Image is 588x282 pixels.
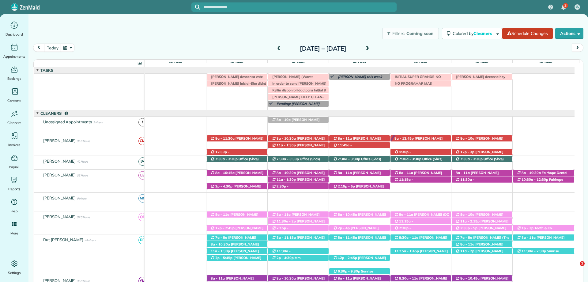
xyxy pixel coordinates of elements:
[276,219,296,223] span: 11:30a - 2p
[337,171,352,175] span: 8a - 11a
[272,212,319,221] span: [PERSON_NAME] ([PHONE_NUMBER])
[210,242,230,246] span: 8a - 10:30a
[138,118,147,126] span: !
[268,176,329,183] div: [STREET_ADDRESS]
[138,137,147,145] span: CM
[329,183,390,190] div: [STREET_ADDRESS]
[452,211,512,218] div: [STREET_ADDRESS]
[7,120,21,126] span: Cleaners
[399,157,422,161] span: 7:30a - 3:30p
[207,248,267,254] div: [STREET_ADDRESS]
[333,136,381,145] span: [PERSON_NAME] ([PHONE_NUMBER])
[2,20,26,37] a: Dashboard
[42,119,93,124] span: Unassigned Appointments
[215,226,235,230] span: 12p - 2:45p
[390,234,451,241] div: [STREET_ADDRESS]
[460,150,475,154] span: 12p - 3p
[269,88,326,97] span: Kellin disponibilidad para Initial 8 am
[399,235,419,240] span: 8:30a - 11a
[337,184,355,188] span: 2:15p - 5p
[557,1,570,14] div: 3 unread notifications
[195,5,200,10] svg: Focus search
[272,171,325,179] span: [PERSON_NAME] ([PHONE_NUMBER])
[39,111,69,116] span: Cleaners
[513,170,574,176] div: [STREET_ADDRESS]
[333,184,384,193] span: [PERSON_NAME] ([PHONE_NUMBER])
[272,118,319,126] span: [PERSON_NAME] ([PHONE_NUMBER])
[517,249,572,257] span: Sunrise Dermatology ([PHONE_NUMBER])
[394,136,443,145] span: [PERSON_NAME] ([PHONE_NUMBER])
[460,157,483,161] span: 7:30a - 3:30p
[329,268,390,275] div: [STREET_ADDRESS][PERSON_NAME]
[272,188,310,197] span: [PERSON_NAME] ([PHONE_NUMBER])
[460,249,475,253] span: 11a - 2p
[329,234,390,241] div: [STREET_ADDRESS]
[272,256,327,269] span: Mrs. [PERSON_NAME] (+12517161356, [PHONE_NUMBER])
[337,276,352,280] span: 8a - 11a
[452,241,512,248] div: [STREET_ADDRESS]
[42,237,85,242] span: Rut [PERSON_NAME]
[276,157,299,161] span: 7:30a - 3:30p
[8,186,21,192] span: Reports
[268,248,329,254] div: [STREET_ADDRESS][PERSON_NAME][PERSON_NAME]
[268,275,329,282] div: [STREET_ADDRESS]
[208,75,263,83] span: [PERSON_NAME] descansa este lunes
[138,213,147,221] span: OP
[455,212,503,221] span: [PERSON_NAME] ([PHONE_NUMBER])
[215,235,228,240] span: 7a - 8a
[394,249,419,253] span: 11:15a - 1:45p
[215,157,238,161] span: 7:30a - 3:30p
[455,171,470,175] span: 8a - 11a
[272,184,288,193] span: 2:30p - 5:30p
[521,226,534,230] span: 1p - 3p
[394,154,432,163] span: [PERSON_NAME] ([PHONE_NUMBER])
[276,171,296,175] span: 8a - 10:30a
[555,28,583,39] button: Actions
[455,182,494,190] span: [PERSON_NAME] ([PHONE_NUMBER])
[210,150,229,158] span: 12:30p - 3:30p
[455,136,503,145] span: [PERSON_NAME] ([PHONE_NUMBER])
[394,249,448,257] span: [PERSON_NAME] ([PHONE_NUMBER])
[6,31,23,37] span: Dashboard
[460,242,475,246] span: 8a - 11a
[268,156,329,162] div: 11940 [US_STATE] 181 - Fairhope, AL, 36532
[455,171,499,179] span: [PERSON_NAME] ([PHONE_NUMBER])
[276,212,291,217] span: 8a - 11a
[272,157,320,165] span: Office (Shcs) ([PHONE_NUMBER])
[215,171,235,175] span: 8a - 10:15a
[77,197,86,200] span: 0 Hours
[329,135,390,142] div: [STREET_ADDRESS]
[42,172,77,177] span: [PERSON_NAME]
[452,176,512,183] div: [STREET_ADDRESS][PERSON_NAME]
[333,212,386,221] span: [PERSON_NAME] ([PHONE_NUMBER])
[333,256,386,264] span: [PERSON_NAME] ([PHONE_NUMBER])
[272,143,325,152] span: [PERSON_NAME] ([PHONE_NUMBER])
[452,275,512,282] div: [STREET_ADDRESS][PERSON_NAME]
[210,256,261,264] span: [PERSON_NAME] ([PHONE_NUMBER])
[44,44,61,52] button: today
[452,170,512,176] div: [STREET_ADDRESS]
[394,223,432,232] span: [PERSON_NAME] ([PHONE_NUMBER])
[333,171,381,179] span: [PERSON_NAME] ([PHONE_NUMBER])
[2,109,26,126] a: Cleaners
[394,226,411,234] span: 2:30p - 4:45p
[390,176,451,183] div: [STREET_ADDRESS]
[333,147,371,156] span: [PERSON_NAME] ([PHONE_NUMBER])
[273,102,324,132] span: Pending: [PERSON_NAME] [PERSON_NAME] (Hi, Please reschedule [PERSON_NAME] for [DATE] or 7 in the ...
[138,194,147,203] span: MC
[580,261,585,266] span: 1
[329,156,390,162] div: 11940 [US_STATE] 181 - Fairhope, AL, 36532
[455,249,503,257] span: [PERSON_NAME] ([PHONE_NUMBER])
[276,256,294,260] span: 2p - 4:30p
[2,131,26,148] a: Invoices
[210,157,259,165] span: Office (Shcs) ([PHONE_NUMBER])
[452,248,512,254] div: [STREET_ADDRESS]
[210,136,263,145] span: [PERSON_NAME] ([PHONE_NUMBER])
[329,211,390,218] div: [STREET_ADDRESS]
[168,61,183,66] span: [DATE]
[268,211,329,218] div: [STREET_ADDRESS]
[394,182,432,190] span: [PERSON_NAME] ([PHONE_NUMBER])
[207,156,267,162] div: 11940 [US_STATE] 181 - Fairhope, AL, 36532
[390,225,451,231] div: [STREET_ADDRESS]
[390,170,451,176] div: [STREET_ADDRESS]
